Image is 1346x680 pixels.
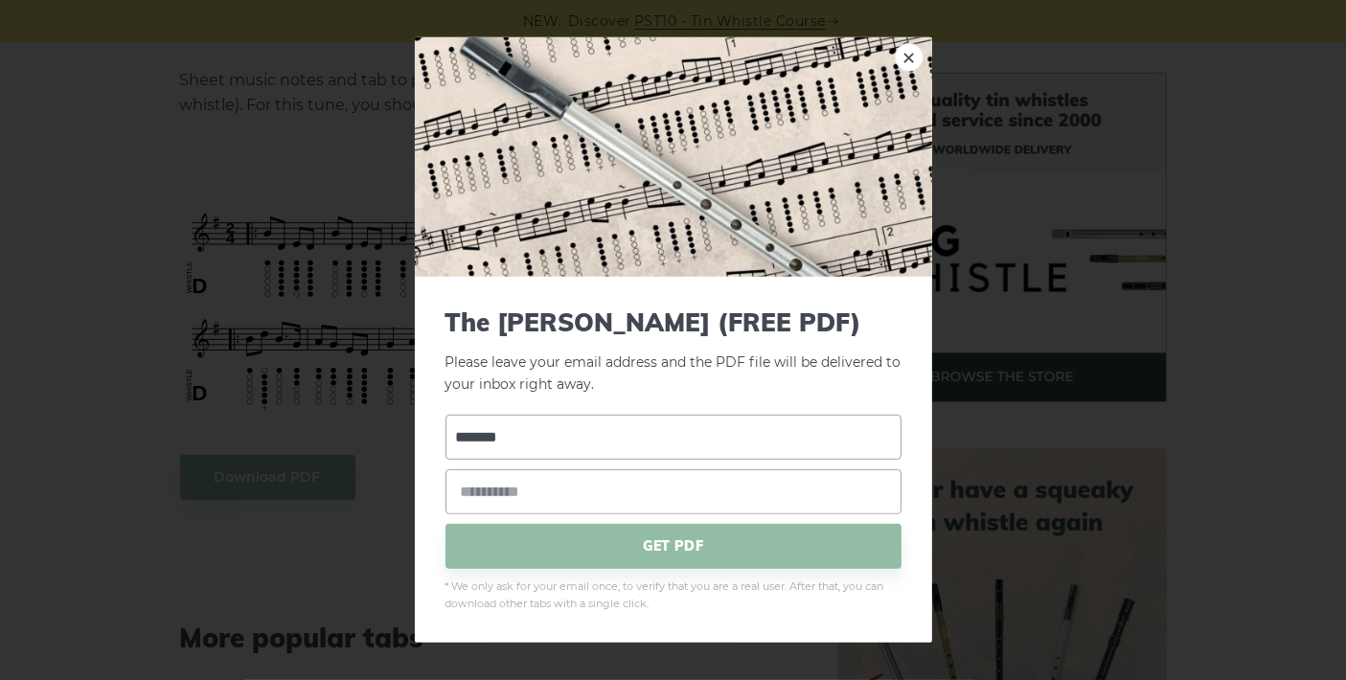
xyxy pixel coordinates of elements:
p: Please leave your email address and the PDF file will be delivered to your inbox right away. [445,307,901,396]
span: The [PERSON_NAME] (FREE PDF) [445,307,901,337]
a: × [895,43,924,72]
span: * We only ask for your email once, to verify that you are a real user. After that, you can downlo... [445,578,901,612]
span: GET PDF [445,523,901,568]
img: Tin Whistle Tab Preview [415,37,932,277]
